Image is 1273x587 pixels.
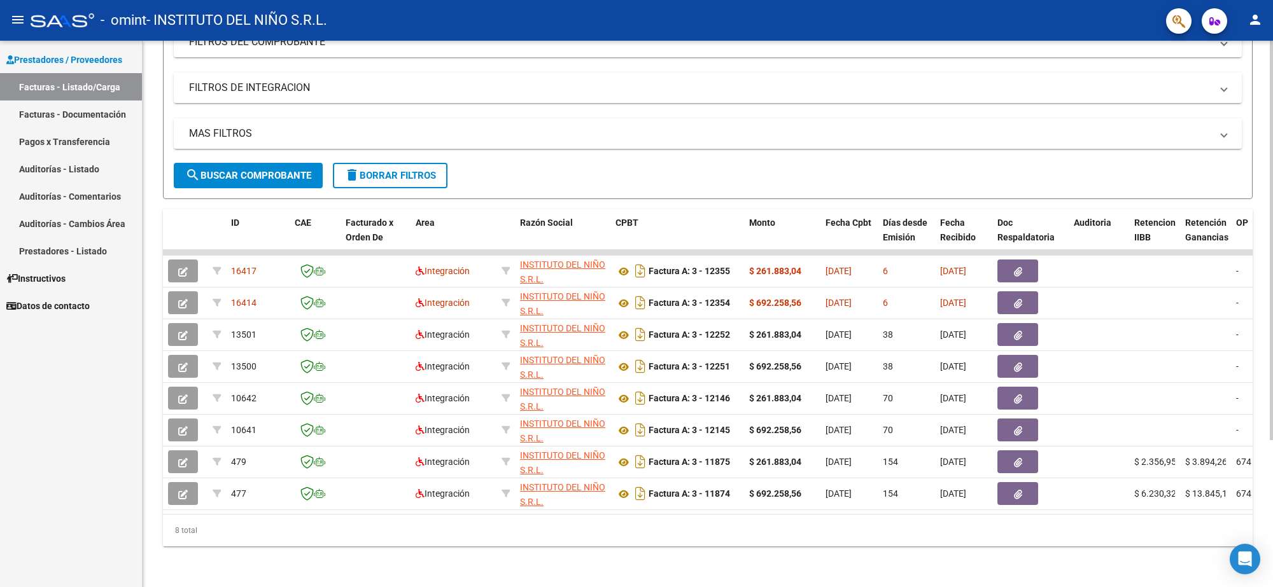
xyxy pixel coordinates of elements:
span: [DATE] [826,425,852,435]
datatable-header-cell: Area [411,209,496,265]
span: Borrar Filtros [344,170,436,181]
mat-icon: search [185,167,200,183]
datatable-header-cell: Retención Ganancias [1180,209,1231,265]
span: $ 2.356,95 [1134,457,1176,467]
datatable-header-cell: Fecha Cpbt [820,209,878,265]
i: Descargar documento [632,420,649,440]
span: Integración [416,266,470,276]
span: 674 [1236,457,1251,467]
span: - [1236,266,1239,276]
mat-icon: delete [344,167,360,183]
span: - [1236,329,1239,340]
span: Prestadores / Proveedores [6,53,122,67]
div: 30707744053 [520,289,605,316]
span: INSTITUTO DEL NIÑO S.R.L. [520,323,605,348]
datatable-header-cell: ID [226,209,290,265]
span: [DATE] [940,393,966,403]
div: 30707744053 [520,448,605,475]
span: 13501 [231,329,257,340]
datatable-header-cell: Fecha Recibido [935,209,992,265]
span: INSTITUTO DEL NIÑO S.R.L. [520,259,605,284]
span: [DATE] [940,488,966,499]
span: [DATE] [826,361,852,371]
span: 477 [231,488,246,499]
i: Descargar documento [632,324,649,345]
span: 6 [883,266,888,276]
span: [DATE] [826,266,852,276]
span: Integración [416,361,470,371]
span: - omint [101,6,146,34]
strong: $ 692.258,56 [749,488,801,499]
span: Integración [416,298,470,308]
i: Descargar documento [632,261,649,281]
strong: Factura A: 3 - 11875 [649,457,730,467]
span: INSTITUTO DEL NIÑO S.R.L. [520,387,605,411]
strong: $ 692.258,56 [749,298,801,308]
span: Instructivos [6,272,66,286]
mat-expansion-panel-header: MAS FILTROS [174,118,1242,149]
span: Integración [416,393,470,403]
strong: $ 692.258,56 [749,425,801,435]
span: - [1236,361,1239,371]
div: 30707744053 [520,321,605,348]
i: Descargar documento [632,388,649,408]
datatable-header-cell: CPBT [610,209,744,265]
span: CPBT [615,218,638,228]
mat-panel-title: FILTROS DEL COMPROBANTE [189,35,1211,49]
i: Descargar documento [632,293,649,313]
mat-icon: person [1248,12,1263,27]
strong: $ 261.883,04 [749,329,801,340]
span: - [1236,425,1239,435]
span: 674 [1236,488,1251,499]
datatable-header-cell: Retencion IIBB [1129,209,1180,265]
strong: Factura A: 3 - 12145 [649,425,730,436]
span: [DATE] [826,329,852,340]
span: Doc Respaldatoria [997,218,1055,242]
span: 16417 [231,266,257,276]
span: - [1236,393,1239,403]
span: ID [231,218,239,228]
span: Fecha Recibido [940,218,976,242]
mat-panel-title: MAS FILTROS [189,127,1211,141]
datatable-header-cell: Doc Respaldatoria [992,209,1069,265]
div: 30707744053 [520,385,605,411]
strong: Factura A: 3 - 12146 [649,394,730,404]
span: CAE [295,218,311,228]
span: Buscar Comprobante [185,170,311,181]
span: [DATE] [940,298,966,308]
span: 38 [883,361,893,371]
span: [DATE] [940,457,966,467]
span: Integración [416,457,470,467]
datatable-header-cell: Razón Social [515,209,610,265]
div: Open Intercom Messenger [1230,544,1260,574]
span: [DATE] [940,266,966,276]
div: 30707744053 [520,258,605,284]
strong: $ 692.258,56 [749,361,801,371]
span: [DATE] [940,329,966,340]
span: INSTITUTO DEL NIÑO S.R.L. [520,418,605,443]
mat-icon: menu [10,12,25,27]
span: Días desde Emisión [883,218,927,242]
button: Borrar Filtros [333,163,447,188]
span: Retención Ganancias [1185,218,1228,242]
span: - [1236,298,1239,308]
button: Buscar Comprobante [174,163,323,188]
mat-expansion-panel-header: FILTROS DE INTEGRACION [174,73,1242,103]
span: [DATE] [826,298,852,308]
span: [DATE] [826,457,852,467]
i: Descargar documento [632,452,649,472]
span: INSTITUTO DEL NIÑO S.R.L. [520,450,605,475]
div: 30707744053 [520,417,605,443]
span: Auditoria [1074,218,1111,228]
mat-panel-title: FILTROS DE INTEGRACION [189,81,1211,95]
span: 10642 [231,393,257,403]
span: 13500 [231,361,257,371]
span: Fecha Cpbt [826,218,871,228]
span: 10641 [231,425,257,435]
span: [DATE] [940,425,966,435]
span: OP [1236,218,1248,228]
datatable-header-cell: Auditoria [1069,209,1129,265]
span: 479 [231,457,246,467]
datatable-header-cell: Facturado x Orden De [341,209,411,265]
span: 154 [883,488,898,499]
